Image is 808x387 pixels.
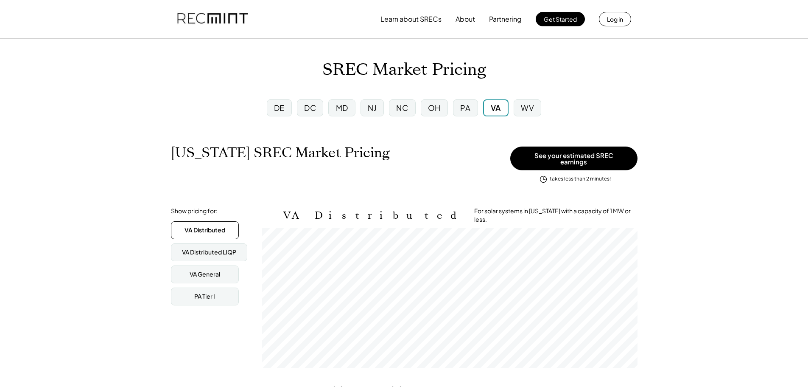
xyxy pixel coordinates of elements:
div: NC [396,102,408,113]
div: takes less than 2 minutes! [550,175,611,183]
h2: VA Distributed [283,209,461,222]
h1: [US_STATE] SREC Market Pricing [171,144,390,161]
button: See your estimated SREC earnings [510,147,637,170]
div: NJ [368,102,377,113]
button: About [456,11,475,28]
div: OH [428,102,441,113]
div: DC [304,102,316,113]
div: VA Distributed LIQP [182,248,236,257]
button: Log in [599,12,631,26]
div: For solar systems in [US_STATE] with a capacity of 1 MW or less. [474,207,637,223]
div: WV [521,102,534,113]
div: DE [274,102,285,113]
div: VA Distributed [185,226,225,234]
button: Learn about SRECs [380,11,442,28]
div: PA Tier I [194,292,215,301]
div: Show pricing for: [171,207,218,215]
button: Get Started [536,12,585,26]
h1: SREC Market Pricing [322,60,486,80]
div: VA [491,102,501,113]
div: MD [336,102,348,113]
img: recmint-logotype%403x.png [177,5,248,34]
div: PA [460,102,470,113]
button: Partnering [489,11,522,28]
div: VA General [190,270,220,279]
